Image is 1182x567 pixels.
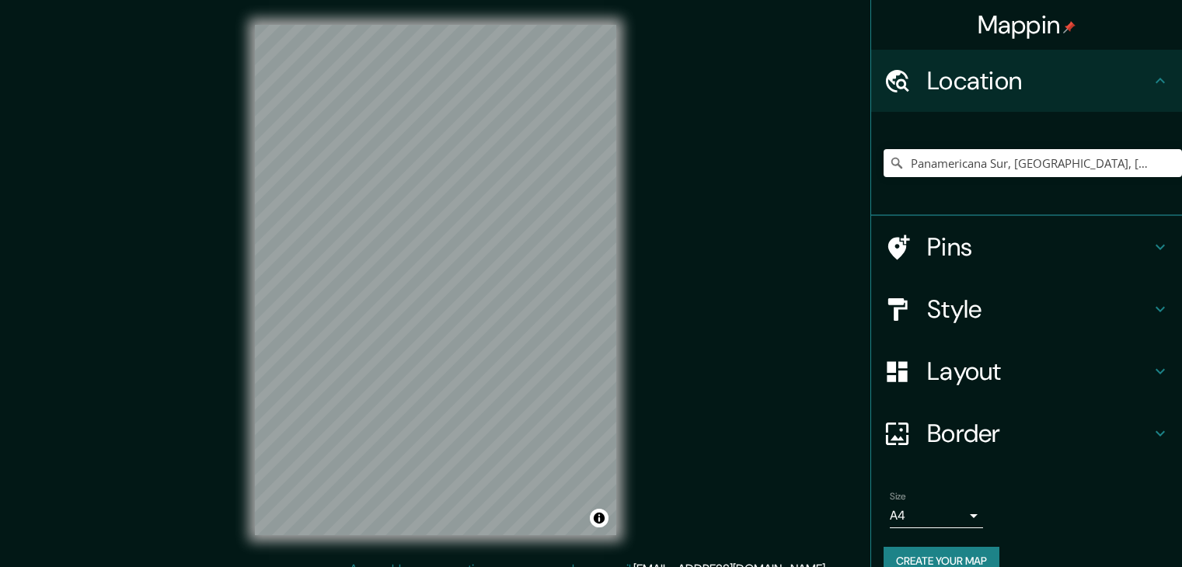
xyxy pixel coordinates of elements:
[871,402,1182,464] div: Border
[1044,506,1165,550] iframe: Help widget launcher
[927,356,1151,387] h4: Layout
[890,503,983,528] div: A4
[255,25,616,535] canvas: Map
[927,65,1151,96] h4: Location
[871,340,1182,402] div: Layout
[871,50,1182,112] div: Location
[890,490,906,503] label: Size
[927,294,1151,325] h4: Style
[871,278,1182,340] div: Style
[978,9,1076,40] h4: Mappin
[884,149,1182,177] input: Pick your city or area
[590,509,608,527] button: Toggle attribution
[927,231,1151,263] h4: Pins
[871,216,1182,278] div: Pins
[1063,21,1076,33] img: pin-icon.png
[927,418,1151,449] h4: Border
